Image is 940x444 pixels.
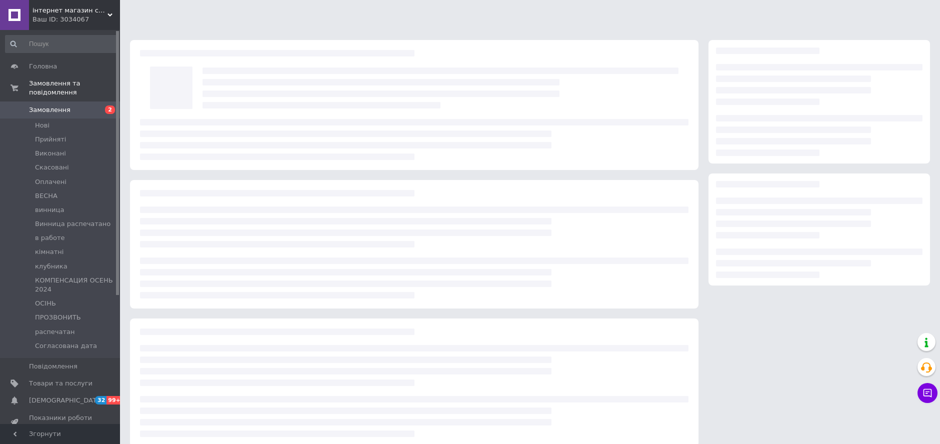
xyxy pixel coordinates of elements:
span: ВЕСНА [35,191,57,200]
span: ОСІНЬ [35,299,56,308]
span: Нові [35,121,49,130]
span: 2 [105,105,115,114]
span: ПРОЗВОНИТЬ [35,313,81,322]
span: Оплачені [35,177,66,186]
span: Виконані [35,149,66,158]
span: 99+ [106,396,123,404]
span: распечатан [35,327,75,336]
span: в работе [35,233,65,242]
span: Замовлення та повідомлення [29,79,120,97]
span: Замовлення [29,105,70,114]
span: КОМПЕНСАЦИЯ ОСЕНЬ 2024 [35,276,117,294]
span: 32 [95,396,106,404]
span: Головна [29,62,57,71]
span: Согласована дата [35,341,97,350]
span: винница [35,205,64,214]
div: Ваш ID: 3034067 [32,15,120,24]
span: Винница распечатано [35,219,110,228]
input: Пошук [5,35,118,53]
span: кімнатні [35,247,63,256]
span: Товари та послуги [29,379,92,388]
span: клубника [35,262,67,271]
span: Показники роботи компанії [29,413,92,431]
span: [DEMOGRAPHIC_DATA] [29,396,103,405]
span: інтернет магазин садівника Садиба Сад [32,6,107,15]
span: Повідомлення [29,362,77,371]
span: Скасовані [35,163,69,172]
button: Чат з покупцем [917,383,937,403]
span: Прийняті [35,135,66,144]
